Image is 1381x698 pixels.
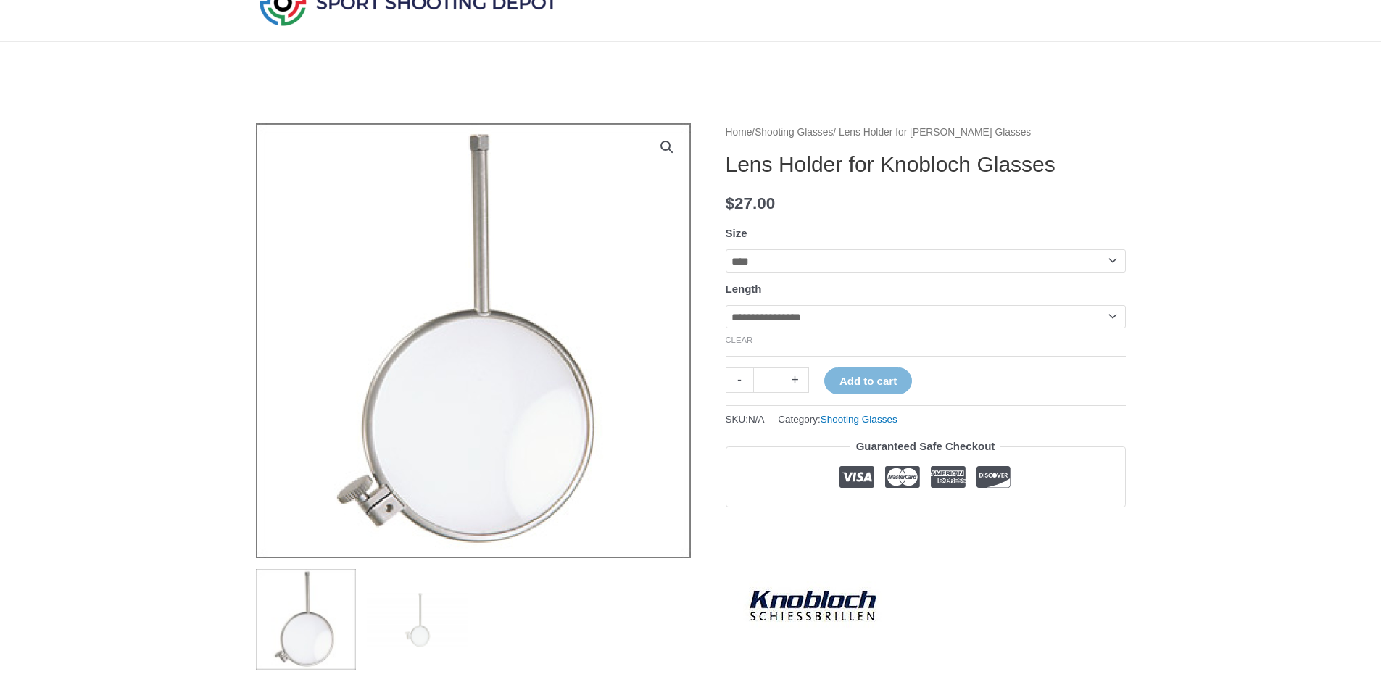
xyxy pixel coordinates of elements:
[726,283,762,295] label: Length
[781,367,809,393] a: +
[726,518,1126,536] iframe: Customer reviews powered by Trustpilot
[726,151,1126,178] h1: Lens Holder for Knobloch Glasses
[726,367,753,393] a: -
[850,436,1001,457] legend: Guaranteed Safe Checkout
[726,127,752,138] a: Home
[748,414,765,425] span: N/A
[256,569,357,670] img: Lens Holder for Knobloch Glasses
[726,194,735,212] span: $
[821,414,897,425] a: Shooting Glasses
[824,367,912,394] button: Add to cart
[726,123,1126,142] nav: Breadcrumb
[726,410,765,428] span: SKU:
[753,367,781,393] input: Product quantity
[726,547,900,662] a: Knobloch
[726,227,747,239] label: Size
[778,410,897,428] span: Category:
[256,123,691,558] img: Lens Holder for Knobloch Glasses
[654,134,680,160] a: View full-screen image gallery
[726,194,776,212] bdi: 27.00
[755,127,833,138] a: Shooting Glasses
[726,336,753,344] a: Clear options
[367,569,468,670] img: Lens Holder for Knobloch Glasses - Image 2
